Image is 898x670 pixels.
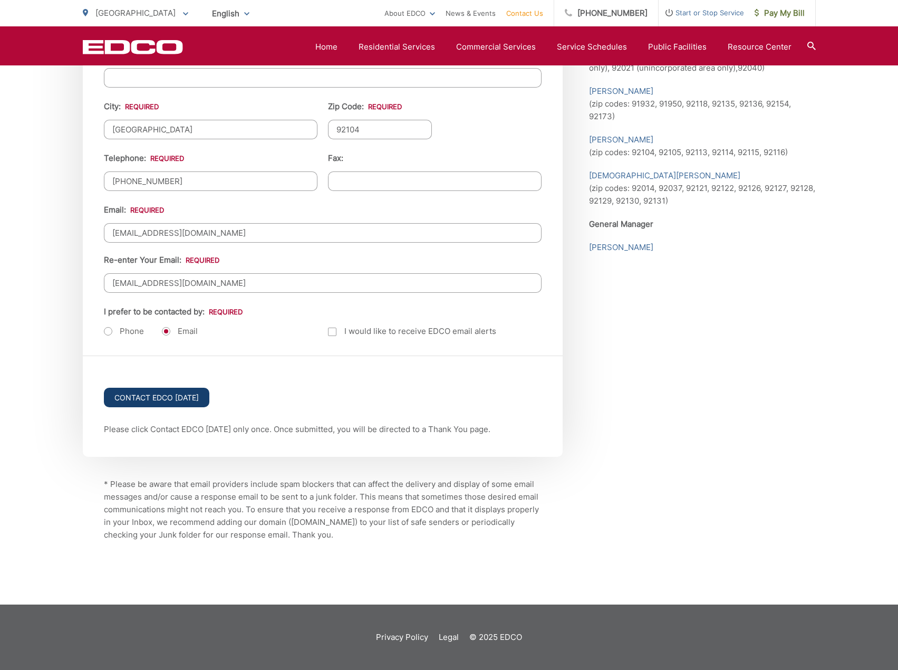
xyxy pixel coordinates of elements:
[469,631,522,644] p: © 2025 EDCO
[104,205,164,215] label: Email:
[104,388,209,407] input: Contact EDCO [DATE]
[328,154,343,163] label: Fax:
[648,41,707,53] a: Public Facilities
[104,154,184,163] label: Telephone:
[376,631,428,644] a: Privacy Policy
[557,41,627,53] a: Service Schedules
[204,4,257,23] span: English
[104,307,243,317] label: I prefer to be contacted by:
[104,478,542,541] p: * Please be aware that email providers include spam blockers that can affect the delivery and dis...
[456,41,536,53] a: Commercial Services
[589,133,816,159] p: (zip codes: 92104, 92105, 92113, 92114, 92115, 92116)
[104,326,144,337] label: Phone
[359,41,435,53] a: Residential Services
[589,85,653,98] a: [PERSON_NAME]
[589,169,816,207] p: (zip codes: 92014, 92037, 92121, 92122, 92126, 92127, 92128, 92129, 92130, 92131)
[95,8,176,18] span: [GEOGRAPHIC_DATA]
[755,7,805,20] span: Pay My Bill
[589,85,816,123] p: (zip codes: 91932, 91950, 92118, 92135, 92136, 92154, 92173)
[728,41,791,53] a: Resource Center
[83,40,183,54] a: EDCD logo. Return to the homepage.
[589,219,653,229] b: General Manager
[328,102,402,111] label: Zip Code:
[384,7,435,20] a: About EDCO
[589,133,653,146] a: [PERSON_NAME]
[328,325,496,338] label: I would like to receive EDCO email alerts
[506,7,543,20] a: Contact Us
[589,241,653,254] a: [PERSON_NAME]
[104,255,219,265] label: Re-enter Your Email:
[439,631,459,644] a: Legal
[104,423,542,436] p: Please click Contact EDCO [DATE] only once. Once submitted, you will be directed to a Thank You p...
[162,326,198,337] label: Email
[589,169,740,182] a: [DEMOGRAPHIC_DATA][PERSON_NAME]
[104,102,159,111] label: City:
[315,41,337,53] a: Home
[446,7,496,20] a: News & Events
